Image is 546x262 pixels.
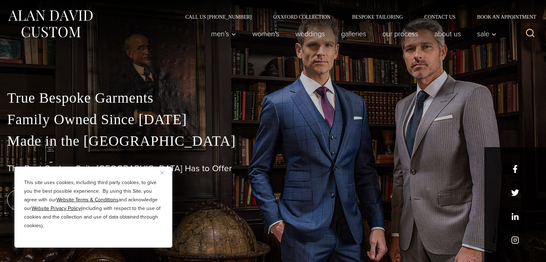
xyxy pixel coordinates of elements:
a: book an appointment [7,190,108,210]
a: Contact Us [414,14,466,19]
a: Bespoke Tailoring [341,14,414,19]
a: Website Privacy Policy [32,205,81,212]
a: Galleries [333,27,374,41]
span: Sale [477,30,496,37]
button: View Search Form [522,25,539,42]
a: Oxxford Collection [262,14,341,19]
button: Close [160,168,169,177]
img: Alan David Custom [7,8,93,40]
a: Website Terms & Conditions [56,196,118,203]
h1: The Best Custom Suits [GEOGRAPHIC_DATA] Has to Offer [7,163,539,174]
a: Book an Appointment [466,14,539,19]
img: Close [160,171,164,174]
nav: Secondary Navigation [174,14,539,19]
p: This site uses cookies, including third party cookies, to give you the best possible experience. ... [24,178,163,230]
nav: Primary Navigation [203,27,500,41]
p: True Bespoke Garments Family Owned Since [DATE] Made in the [GEOGRAPHIC_DATA] [7,87,539,152]
a: Our Process [374,27,426,41]
a: Women’s [244,27,288,41]
a: weddings [288,27,333,41]
a: About Us [426,27,469,41]
span: Men’s [211,30,236,37]
a: Call Us [PHONE_NUMBER] [174,14,262,19]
